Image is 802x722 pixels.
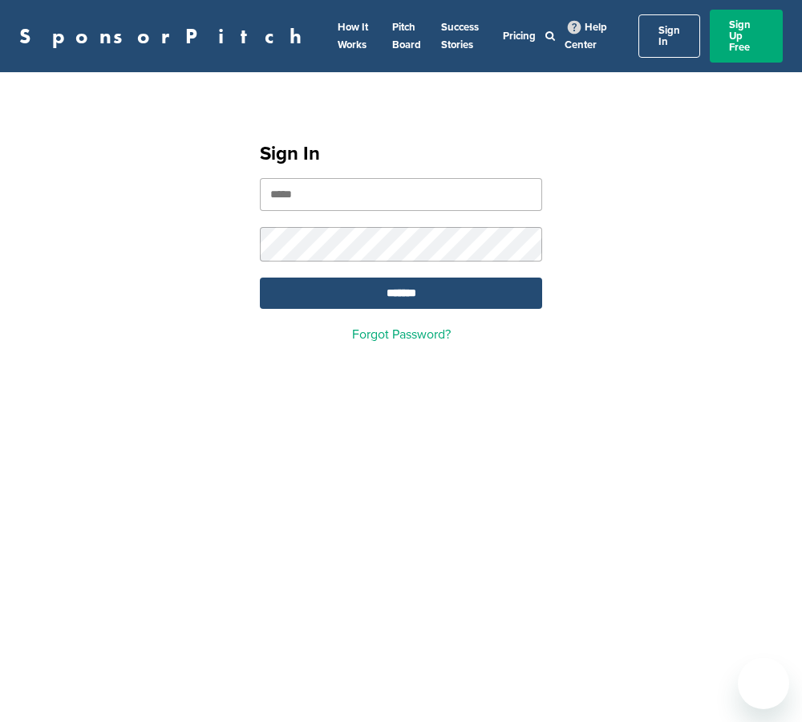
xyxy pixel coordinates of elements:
a: SponsorPitch [19,26,312,47]
a: Pricing [503,30,536,43]
a: Forgot Password? [352,327,451,343]
iframe: Button to launch messaging window [738,658,789,709]
h1: Sign In [260,140,542,168]
a: Success Stories [441,21,479,51]
a: Help Center [565,18,607,55]
a: Sign Up Free [710,10,783,63]
a: Sign In [638,14,700,58]
a: Pitch Board [392,21,421,51]
a: How It Works [338,21,368,51]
